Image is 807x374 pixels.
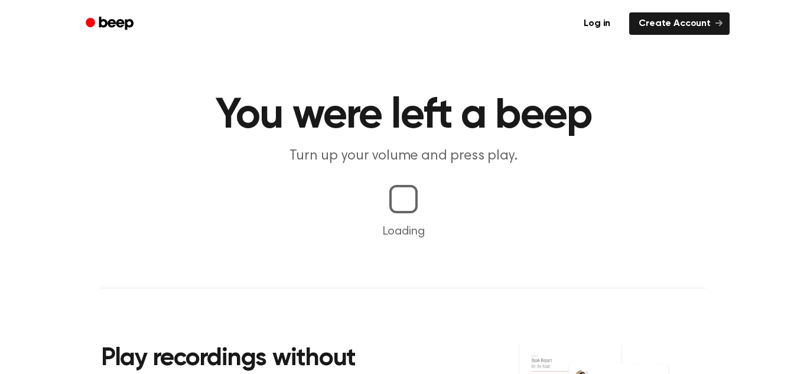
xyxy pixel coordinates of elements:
a: Log in [572,10,622,37]
p: Loading [14,223,793,240]
p: Turn up your volume and press play. [177,147,630,166]
a: Beep [77,12,144,35]
a: Create Account [629,12,730,35]
h1: You were left a beep [101,95,706,137]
